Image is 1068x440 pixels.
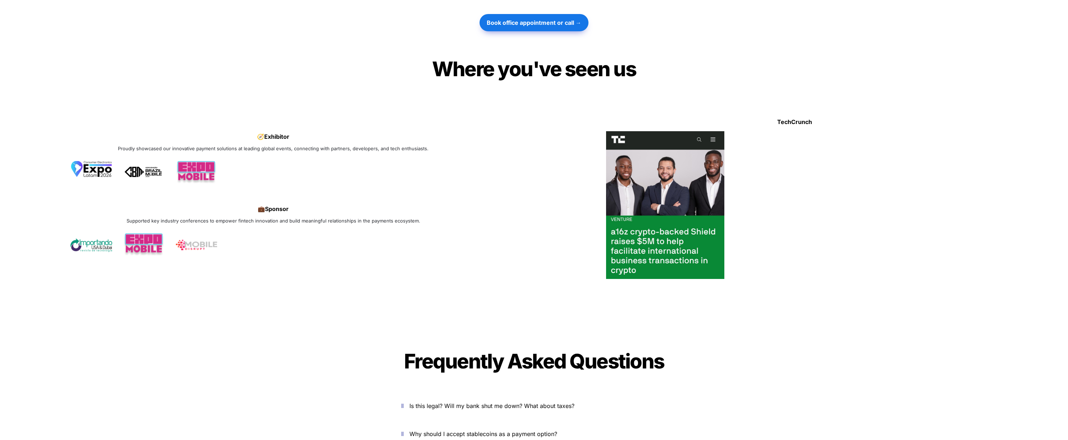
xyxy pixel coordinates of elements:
span: Why should I accept stablecoins as a payment option? [409,430,557,437]
button: Book office appointment or call → [480,14,588,31]
strong: Book office appointment or call → [487,19,581,26]
span: Where you've seen us [432,57,636,81]
span: Is this legal? Will my bank shut me down? What about taxes? [409,402,574,409]
span: Frequently Asked Questions [404,349,664,373]
strong: Exhibitor [264,133,289,140]
span: Proudly showcased our innovative payment solutions at leading global events, connecting with part... [118,146,428,151]
span: Join 1000+ happ [506,90,562,98]
span: 💼 [258,205,265,212]
span: 🧭 [257,133,264,140]
button: Is this legal? Will my bank shut me down? What about taxes? [390,395,678,417]
strong: TechCrunch [777,118,812,125]
strong: Sponsor [265,205,289,212]
span: Supported key industry conferences to empower fintech innovation and build meaningful relationshi... [127,218,420,224]
a: Book office appointment or call → [480,10,588,35]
